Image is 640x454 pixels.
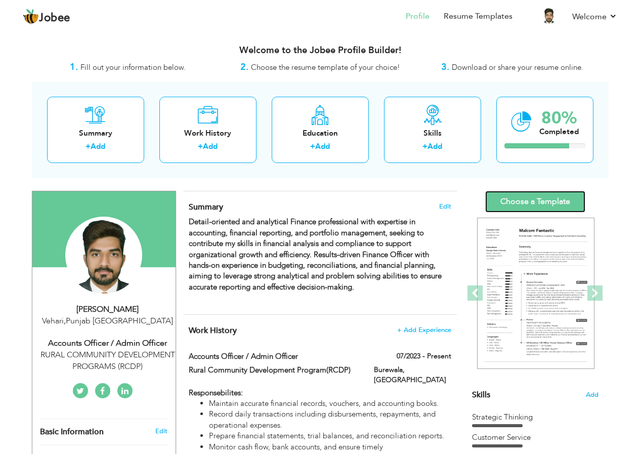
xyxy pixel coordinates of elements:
[209,398,451,409] li: Maintain accurate financial records, vouchers, and accounting books.
[40,304,176,315] div: [PERSON_NAME]
[40,349,176,373] div: RURAL COMMUNITY DEVELOPMENT PROGRAMS (RCDP)
[189,365,359,376] label: Rural Community Development Program(RCDP)
[472,389,490,400] span: Skills
[452,62,583,72] span: Download or share your resume online.
[65,217,142,294] img: Muhammad Shahzaib
[189,202,451,212] h4: Adding a summary is a quick and easy way to highlight your experience and interests.
[209,409,451,431] li: Record daily transactions including disbursements, repayments, and operational expenses.
[441,61,449,73] strong: 3.
[70,61,78,73] strong: 1.
[189,201,223,213] span: Summary
[167,128,248,139] div: Work History
[91,141,105,151] a: Add
[485,191,585,213] a: Choose a Template
[586,390,599,400] span: Add
[64,315,66,326] span: ,
[310,141,315,152] label: +
[155,427,167,436] a: Edit
[472,432,599,443] div: Customer Service
[315,141,330,151] a: Add
[280,128,361,139] div: Education
[572,11,617,23] a: Welcome
[189,351,359,362] label: Accounts Officer / Admin Officer
[23,9,39,25] img: jobee.io
[541,8,557,24] img: Profile Img
[189,388,243,398] strong: Responsebilites:
[374,365,451,385] label: Burewala, [GEOGRAPHIC_DATA]
[422,141,428,152] label: +
[539,127,579,137] div: Completed
[40,428,104,437] span: Basic Information
[472,412,599,423] div: Strategic Thinking
[397,326,451,334] span: + Add Experience
[406,11,430,22] a: Profile
[40,315,176,327] div: Vehari Punjab [GEOGRAPHIC_DATA]
[209,431,451,441] li: Prepare financial statements, trial balances, and reconciliation reports.
[32,46,609,56] h3: Welcome to the Jobee Profile Builder!
[55,128,136,139] div: Summary
[539,110,579,127] div: 80%
[189,217,442,292] strong: Detail-oriented and analytical Finance professional with expertise in accounting, financial repor...
[189,325,451,336] h4: This helps to show the companies you have worked for.
[444,11,513,22] a: Resume Templates
[189,325,237,336] span: Work History
[203,141,218,151] a: Add
[397,351,451,361] label: 07/2023 - Present
[439,203,451,210] span: Edit
[86,141,91,152] label: +
[392,128,473,139] div: Skills
[428,141,442,151] a: Add
[39,13,70,24] span: Jobee
[240,61,248,73] strong: 2.
[40,338,176,349] div: Accounts Officer / Admin Officer
[23,9,70,25] a: Jobee
[80,62,186,72] span: Fill out your information below.
[198,141,203,152] label: +
[251,62,400,72] span: Choose the resume template of your choice!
